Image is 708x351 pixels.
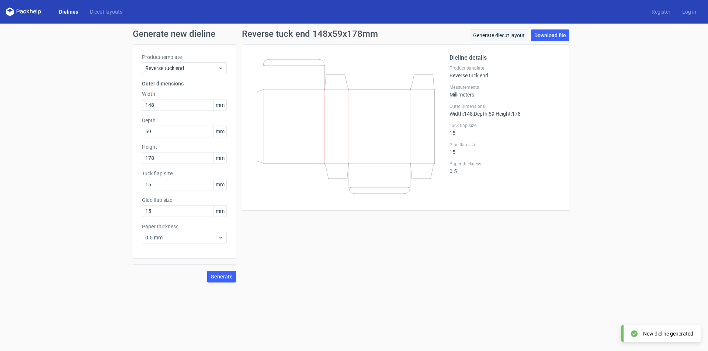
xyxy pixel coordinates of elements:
h2: Dieline details [450,53,560,62]
span: mm [214,152,226,164]
a: Register [646,8,676,15]
button: Generate [207,271,236,282]
label: Paper thickness [142,223,227,230]
h3: Outer dimensions [142,80,227,87]
span: mm [214,206,226,217]
label: Glue flap size [450,142,560,148]
div: New dieline generated [643,330,693,337]
a: Diecut layouts [84,8,128,15]
span: mm [214,179,226,190]
label: Measurements [450,84,560,90]
a: Log in [676,8,702,15]
div: 0.5 [450,161,560,174]
label: Height [142,143,227,151]
h1: Reverse tuck end 148x59x178mm [242,29,378,38]
span: 0.5 mm [145,234,218,241]
div: Millimeters [450,84,560,98]
label: Outer Dimensions [450,103,560,109]
label: Paper thickness [450,161,560,167]
span: Reverse tuck end [145,64,218,72]
span: Generate [211,274,233,279]
h1: Generate new dieline [133,29,575,38]
label: Tuck flap size [142,170,227,177]
span: , Height : 178 [494,111,521,117]
span: mm [214,126,226,137]
span: Width : 148 [450,111,473,117]
span: mm [214,99,226,110]
a: Dielines [53,8,84,15]
div: Reverse tuck end [450,65,560,78]
label: Tuck flap size [450,123,560,129]
span: , Depth : 59 [473,111,494,117]
a: Download file [531,29,569,41]
label: Depth [142,117,227,124]
div: 15 [450,142,560,155]
label: Glue flap size [142,196,227,204]
label: Product template [450,65,560,71]
div: 15 [450,123,560,136]
a: Generate diecut layout [470,29,528,41]
label: Product template [142,53,227,61]
label: Width [142,90,227,98]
